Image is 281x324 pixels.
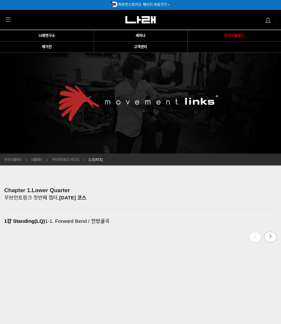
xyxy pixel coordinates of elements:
[118,3,170,7] a: 퍼포먼스피지오 페이지 바로가기 >
[49,157,79,162] a: 무브먼트링크 비디오
[111,2,118,8] img: 5c1ff95e9416b.png
[85,157,103,162] a: 1) [DATE]
[4,195,59,200] span: 무브먼트링크 첫번째 챕터,
[4,187,32,193] strong: Chapter 1.
[136,34,145,38] span: 세미나
[32,187,70,193] strong: Lower Quarter
[45,218,49,224] span: 1-
[4,157,22,162] a: 온라인클래스
[39,34,55,38] span: 나래연구소
[95,34,186,38] a: 세미나
[42,45,52,49] span: 매거진
[224,34,244,38] span: 온라인클래스
[134,45,147,49] span: 고객센터
[31,158,43,162] span: 내클래스
[49,218,109,224] span: 1. Forward Bend / 전방굴곡
[1,34,92,38] a: 나래연구소
[88,158,103,162] span: 1) [DATE]
[59,195,87,200] span: [DATE] 코스
[95,45,186,49] a: 고객센터
[1,45,92,49] a: 매거진
[4,214,277,227] a: 1강 Standing(LQ)1-1. Forward Bend / 전방굴곡
[189,34,280,38] a: 온라인클래스
[4,218,45,224] span: 1강 Standing(LQ)
[52,158,79,162] span: 무브먼트링크 비디오
[4,158,22,162] span: 온라인클래스
[28,157,43,162] a: 내클래스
